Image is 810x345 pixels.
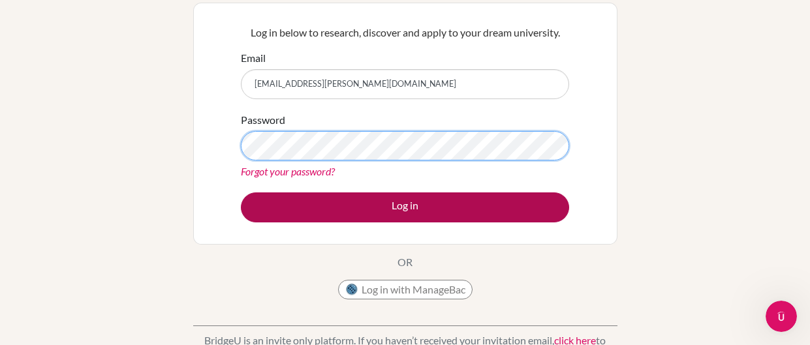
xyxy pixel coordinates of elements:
[397,254,413,270] p: OR
[241,192,569,222] button: Log in
[766,301,797,332] iframe: Intercom live chat
[241,165,335,177] a: Forgot your password?
[241,112,285,128] label: Password
[338,280,473,299] button: Log in with ManageBac
[241,25,569,40] p: Log in below to research, discover and apply to your dream university.
[241,50,266,66] label: Email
